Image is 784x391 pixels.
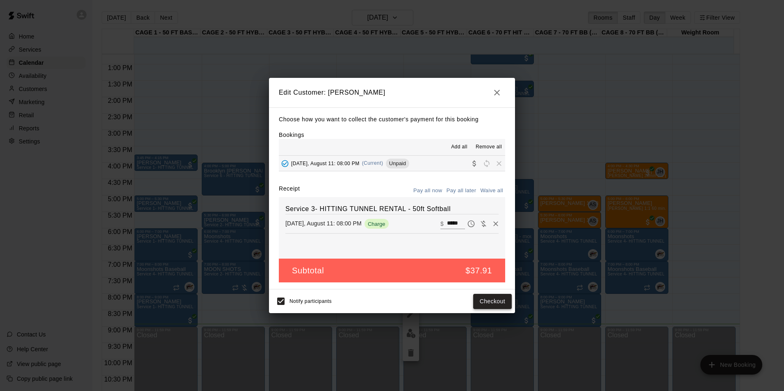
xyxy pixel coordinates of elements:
h2: Edit Customer: [PERSON_NAME] [269,78,515,107]
button: Pay all now [411,184,444,197]
span: Waive payment [477,220,490,227]
button: Added - Collect Payment[DATE], August 11: 08:00 PM(Current)UnpaidCollect paymentRescheduleRemove [279,156,505,171]
p: [DATE], August 11: 08:00 PM [285,219,362,227]
button: Added - Collect Payment [279,157,291,170]
span: Remove all [476,143,502,151]
label: Receipt [279,184,300,197]
p: Choose how you want to collect the customer's payment for this booking [279,114,505,125]
span: Charge [365,221,389,227]
span: Add all [451,143,467,151]
h5: Subtotal [292,265,324,276]
label: Bookings [279,132,304,138]
button: Remove [490,218,502,230]
button: Waive all [478,184,505,197]
button: Remove all [472,141,505,154]
button: Pay all later [444,184,479,197]
span: (Current) [362,160,383,166]
span: Notify participants [289,299,332,305]
button: Add all [446,141,472,154]
span: Remove [493,160,505,166]
span: Pay later [465,220,477,227]
h6: Service 3- HITTING TUNNEL RENTAL - 50ft Softball [285,204,499,214]
h5: $37.91 [465,265,492,276]
button: Checkout [473,294,512,309]
span: [DATE], August 11: 08:00 PM [291,160,360,166]
span: Unpaid [386,160,409,166]
span: Reschedule [481,160,493,166]
span: Collect payment [468,160,481,166]
p: $ [440,220,444,228]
